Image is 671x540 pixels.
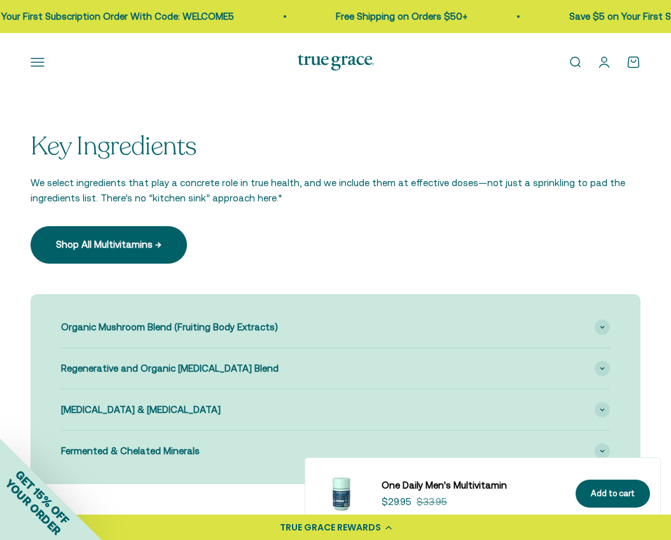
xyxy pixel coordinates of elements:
span: Organic Mushroom Blend (Fruiting Body Extracts) [61,320,278,335]
span: Fermented & Chelated Minerals [61,443,200,459]
h2: Key Ingredients [31,132,640,160]
button: Add to cart [576,480,650,508]
a: One Daily Men's Multivitamin [382,478,560,493]
div: TRUE GRACE REWARDS [280,521,381,534]
span: [MEDICAL_DATA] & [MEDICAL_DATA] [61,402,221,417]
summary: [MEDICAL_DATA] & [MEDICAL_DATA] [61,389,610,430]
summary: Regenerative and Organic [MEDICAL_DATA] Blend [61,348,610,389]
sale-price: $29.95 [382,494,412,510]
a: Free Shipping on Orders $50+ [333,11,464,22]
img: One Daily Men's Multivitamin [315,468,366,519]
span: Regenerative and Organic [MEDICAL_DATA] Blend [61,361,279,376]
span: GET 15% OFF [13,468,72,527]
summary: Fermented & Chelated Minerals [61,431,610,471]
compare-at-price: $33.95 [417,494,447,510]
span: YOUR ORDER [3,476,64,537]
a: Shop All Multivitamins → [31,226,187,263]
div: Add to cart [591,487,635,501]
p: We select ingredients that play a concrete role in true health, and we include them at effective ... [31,175,640,206]
summary: Organic Mushroom Blend (Fruiting Body Extracts) [61,307,610,348]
